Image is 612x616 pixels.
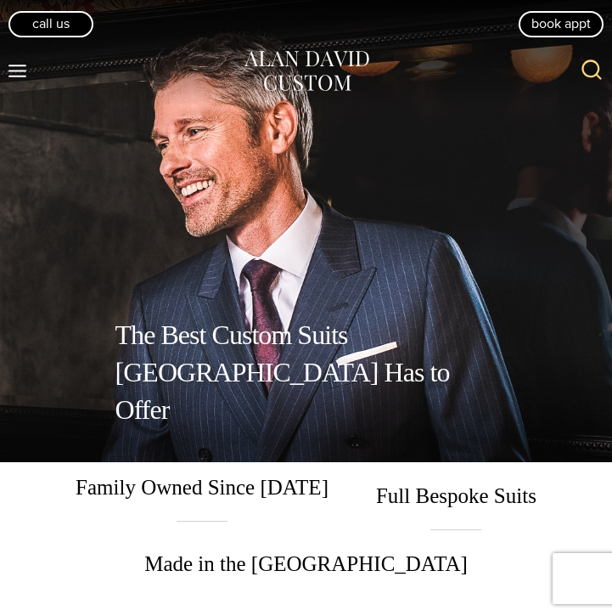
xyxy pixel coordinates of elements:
a: Call Us [8,11,93,37]
span: Made in the [GEOGRAPHIC_DATA] [127,530,485,581]
span: Full Bespoke Suits [359,462,553,530]
iframe: Opens a widget where you can chat to one of our agents [502,565,595,608]
span: Family Owned Since [DATE] [59,471,345,522]
button: View Search Form [571,51,612,92]
img: Alan David Custom [243,48,370,95]
a: book appt [519,11,604,37]
h1: The Best Custom Suits [GEOGRAPHIC_DATA] Has to Offer [115,299,497,445]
